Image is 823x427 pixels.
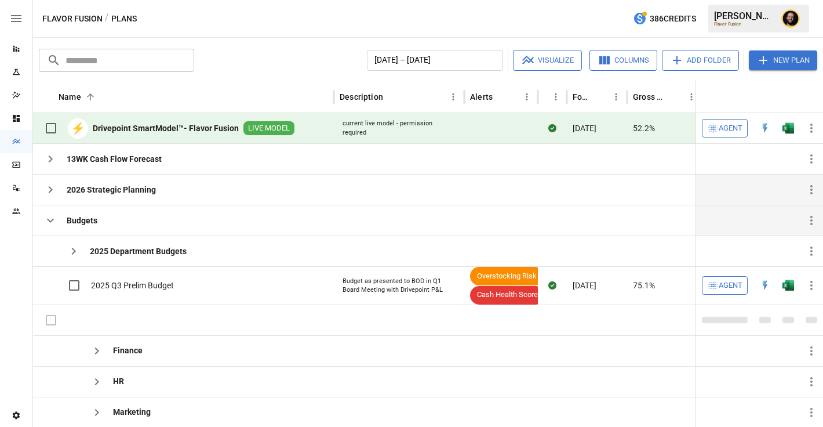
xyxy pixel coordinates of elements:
[59,92,81,102] div: Name
[93,122,239,134] b: Drivepoint SmartModel™- Flavor Fusion
[113,345,143,356] b: Finance
[567,113,627,144] div: [DATE]
[445,89,461,105] button: Description column menu
[90,245,187,257] b: 2025 Department Budgets
[548,280,556,291] div: Sync complete
[719,279,742,292] span: Agent
[343,277,456,295] div: Budget as presented to BOD in Q1 Board Meeting with Drivepoint P&L
[759,280,771,291] div: Open in Quick Edit
[662,50,739,71] button: Add Folder
[573,92,591,102] div: Forecast start
[683,89,700,105] button: Gross Margin column menu
[633,280,655,291] span: 75.1%
[781,9,800,28] img: Ciaran Nugent
[243,123,294,134] span: LIVE MODEL
[42,12,103,26] button: Flavor Fusion
[714,10,774,21] div: [PERSON_NAME]
[608,89,624,105] button: Forecast start column menu
[470,271,544,282] span: Overstocking Risk
[589,50,657,71] button: Columns
[633,92,666,102] div: Gross Margin
[384,89,400,105] button: Sort
[113,406,151,418] b: Marketing
[592,89,608,105] button: Sort
[68,118,88,139] div: ⚡
[782,280,794,291] img: g5qfjXmAAAAABJRU5ErkJggg==
[538,89,555,105] button: Sort
[633,122,655,134] span: 52.2%
[774,2,807,35] button: Ciaran Nugent
[91,280,174,291] span: 2025 Q3 Prelim Budget
[628,8,701,30] button: 386Credits
[782,122,794,134] div: Open in Excel
[113,375,124,387] b: HR
[343,119,456,137] div: current live model - permission required
[340,92,383,102] div: Description
[807,89,823,105] button: Sort
[513,50,582,71] button: Visualize
[749,50,817,70] button: New Plan
[714,21,774,27] div: Flavor Fusion
[494,89,510,105] button: Sort
[759,122,771,134] img: quick-edit-flash.b8aec18c.svg
[567,266,627,305] div: [DATE]
[67,153,162,165] b: 13WK Cash Flow Forecast
[702,276,748,295] button: Agent
[667,89,683,105] button: Sort
[105,12,109,26] div: /
[67,215,97,226] b: Budgets
[519,89,535,105] button: Alerts column menu
[759,122,771,134] div: Open in Quick Edit
[782,122,794,134] img: g5qfjXmAAAAABJRU5ErkJggg==
[470,290,545,301] span: Cash Health Score
[82,89,99,105] button: Sort
[782,280,794,291] div: Open in Excel
[759,280,771,291] img: quick-edit-flash.b8aec18c.svg
[470,92,493,102] div: Alerts
[548,89,564,105] button: Status column menu
[702,119,748,137] button: Agent
[719,122,742,135] span: Agent
[67,184,156,196] b: 2026 Strategic Planning
[650,12,696,26] span: 386 Credits
[367,50,503,71] button: [DATE] – [DATE]
[548,122,556,134] div: Sync complete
